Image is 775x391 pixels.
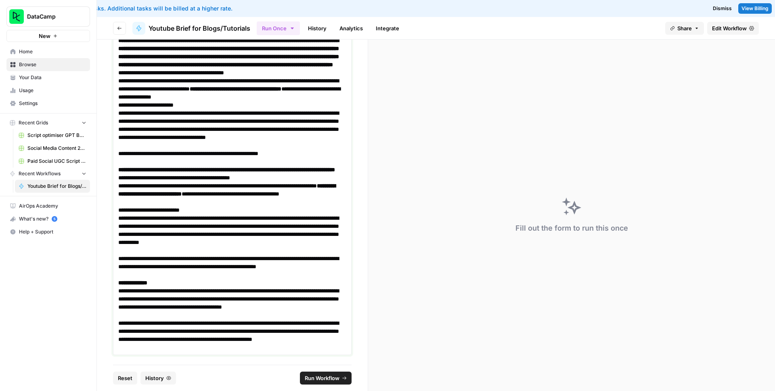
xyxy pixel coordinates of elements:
[305,374,339,382] span: Run Workflow
[52,216,57,222] a: 5
[19,170,61,177] span: Recent Workflows
[9,9,24,24] img: DataCamp Logo
[6,212,90,225] button: What's new? 5
[741,5,769,12] span: View Billing
[710,3,735,14] button: Dismiss
[27,158,86,165] span: Paid Social UGC Script Optimisation Grid
[335,22,368,35] a: Analytics
[257,21,300,35] button: Run Once
[6,45,90,58] a: Home
[27,145,86,152] span: Social Media Content 2025
[149,23,250,33] span: Youtube Brief for Blogs/Tutorials
[6,30,90,42] button: New
[677,24,692,32] span: Share
[19,228,86,235] span: Help + Support
[145,374,164,382] span: History
[515,223,628,234] div: Fill out the form to run this once
[19,61,86,68] span: Browse
[6,97,90,110] a: Settings
[713,5,732,12] span: Dismiss
[15,142,90,155] a: Social Media Content 2025
[712,24,747,32] span: Edit Workflow
[19,202,86,210] span: AirOps Academy
[39,32,50,40] span: New
[371,22,404,35] a: Integrate
[19,100,86,107] span: Settings
[140,372,176,385] button: History
[6,58,90,71] a: Browse
[19,48,86,55] span: Home
[6,4,469,13] div: You've used your included tasks. Additional tasks will be billed at a higher rate.
[19,74,86,81] span: Your Data
[6,168,90,180] button: Recent Workflows
[6,71,90,84] a: Your Data
[113,372,137,385] button: Reset
[6,200,90,212] a: AirOps Academy
[707,22,759,35] a: Edit Workflow
[300,372,352,385] button: Run Workflow
[303,22,331,35] a: History
[15,155,90,168] a: Paid Social UGC Script Optimisation Grid
[19,87,86,94] span: Usage
[6,84,90,97] a: Usage
[738,3,772,14] a: View Billing
[27,132,86,139] span: Script optimiser GPT Build V2 Grid
[665,22,704,35] button: Share
[6,117,90,129] button: Recent Grids
[118,374,132,382] span: Reset
[27,13,76,21] span: DataCamp
[27,183,86,190] span: Youtube Brief for Blogs/Tutorials
[6,6,90,27] button: Workspace: DataCamp
[7,213,90,225] div: What's new?
[132,22,250,35] a: Youtube Brief for Blogs/Tutorials
[53,217,55,221] text: 5
[15,129,90,142] a: Script optimiser GPT Build V2 Grid
[19,119,48,126] span: Recent Grids
[6,225,90,238] button: Help + Support
[15,180,90,193] a: Youtube Brief for Blogs/Tutorials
